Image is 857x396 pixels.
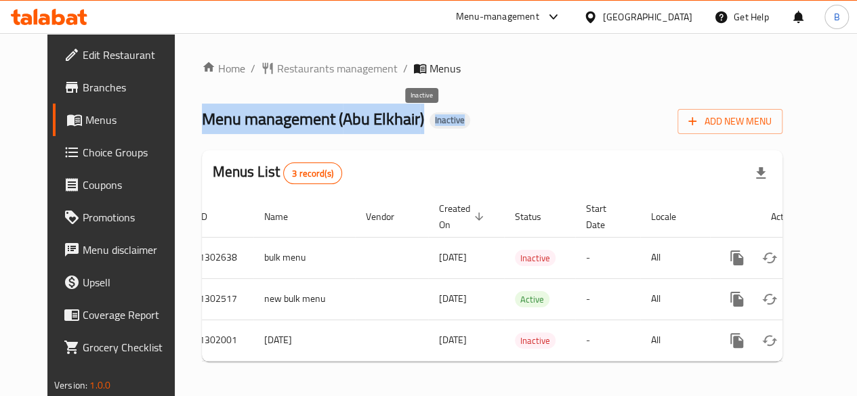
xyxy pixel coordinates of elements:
span: Coverage Report [83,307,180,323]
span: Locale [651,208,694,225]
a: Promotions [53,201,190,234]
span: 1.0.0 [89,376,110,394]
button: Add New Menu [677,109,782,134]
a: Menu disclaimer [53,234,190,266]
a: Edit Restaurant [53,39,190,71]
span: ID [199,208,225,225]
span: Inactive [515,250,556,266]
td: bulk menu [253,237,355,278]
button: more [721,242,753,274]
div: Export file [745,157,777,190]
td: All [640,320,710,361]
td: [DATE] [253,320,355,361]
a: Home [202,60,245,76]
div: Inactive [515,250,556,266]
span: Menu management ( Abu Elkhair ) [202,104,424,134]
span: Branches [83,79,180,95]
span: Active [515,292,549,307]
span: 3 record(s) [284,167,341,180]
button: Change Status [753,324,786,357]
a: Coupons [53,169,190,201]
td: - [575,237,640,278]
td: 1302638 [188,237,253,278]
span: Promotions [83,209,180,225]
td: - [575,320,640,361]
td: 1302517 [188,278,253,320]
div: Total records count [283,162,342,184]
button: more [721,283,753,315]
span: Grocery Checklist [83,339,180,355]
span: [DATE] [439,290,467,307]
span: Status [515,208,559,225]
td: All [640,278,710,320]
span: B [833,9,839,24]
a: Coverage Report [53,299,190,331]
a: Restaurants management [261,60,398,76]
span: Restaurants management [277,60,398,76]
span: Menus [85,112,180,128]
div: Menu-management [456,9,539,25]
span: Created On [439,200,488,233]
span: Menu disclaimer [83,242,180,258]
td: All [640,237,710,278]
span: Add New Menu [688,113,772,130]
li: / [403,60,408,76]
h2: Menus List [213,162,342,184]
td: - [575,278,640,320]
li: / [251,60,255,76]
span: Inactive [430,114,470,126]
span: Edit Restaurant [83,47,180,63]
button: Change Status [753,283,786,315]
a: Grocery Checklist [53,331,190,364]
span: Upsell [83,274,180,290]
span: Version: [54,376,87,394]
span: Coupons [83,177,180,193]
td: new bulk menu [253,278,355,320]
span: [DATE] [439,248,467,266]
a: Choice Groups [53,136,190,169]
td: 1302001 [188,320,253,361]
span: Start Date [586,200,624,233]
a: Menus [53,104,190,136]
span: Vendor [366,208,412,225]
span: [DATE] [439,331,467,349]
a: Branches [53,71,190,104]
div: [GEOGRAPHIC_DATA] [603,9,692,24]
a: Upsell [53,266,190,299]
div: Active [515,291,549,307]
span: Menus [430,60,461,76]
button: more [721,324,753,357]
span: Choice Groups [83,144,180,160]
span: Inactive [515,333,556,349]
nav: breadcrumb [202,60,782,76]
span: Name [264,208,306,225]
